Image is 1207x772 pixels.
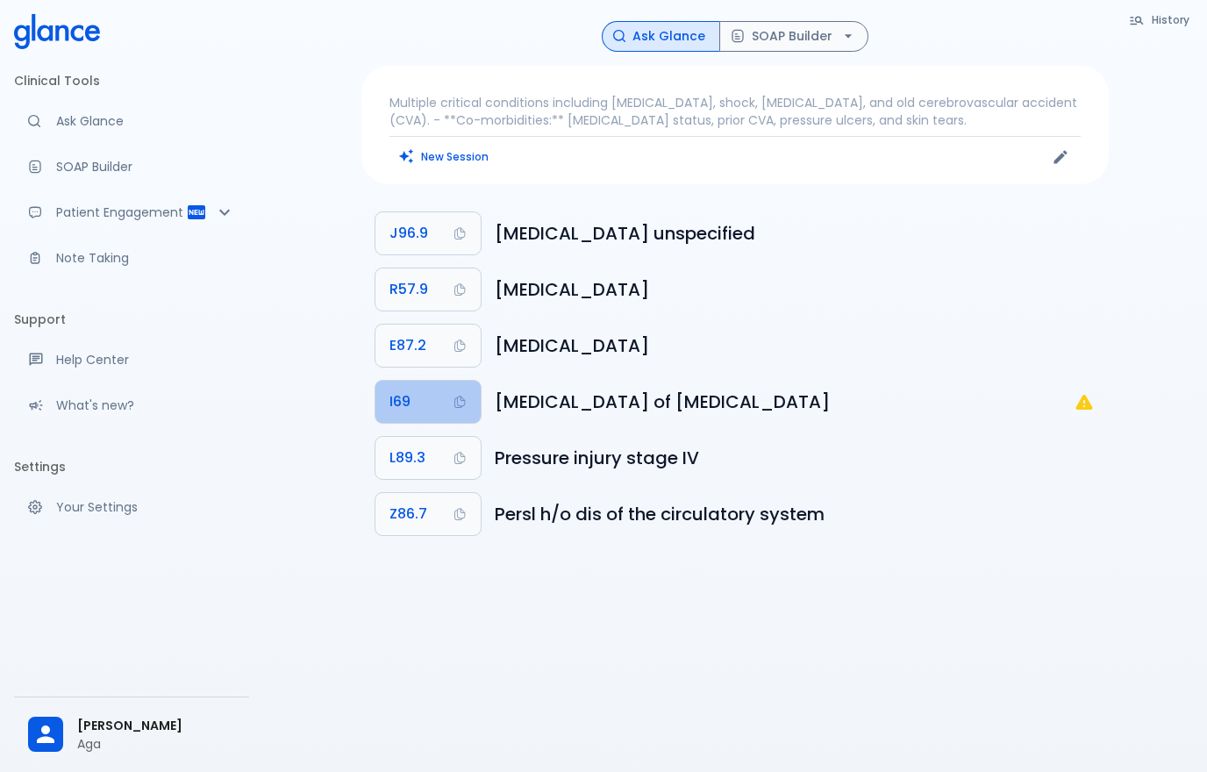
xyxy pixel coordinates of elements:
p: Help Center [56,351,235,368]
button: Copy Code Z86.7 to clipboard [375,493,481,535]
h6: Acidosis [495,332,1095,360]
li: Support [14,298,249,340]
p: Your Settings [56,498,235,516]
a: Get help from our support team [14,340,249,379]
svg: I69: Not a billable code [1074,391,1095,412]
div: Patient Reports & Referrals [14,193,249,232]
a: Moramiz: Find ICD10AM codes instantly [14,102,249,140]
div: [PERSON_NAME]Aga [14,704,249,765]
button: Copy Code J96.9 to clipboard [375,212,481,254]
button: Edit [1047,144,1074,170]
p: Patient Engagement [56,204,186,221]
a: Advanced note-taking [14,239,249,277]
button: Copy Code R57.9 to clipboard [375,268,481,311]
button: History [1120,7,1200,32]
button: Copy Code I69 to clipboard [375,381,481,423]
a: Docugen: Compose a clinical documentation in seconds [14,147,249,186]
span: L89.3 [389,446,425,470]
h6: Pressure injury, stage IV [495,444,1095,472]
button: Clears all inputs and results. [389,144,499,169]
span: [PERSON_NAME] [77,717,235,735]
button: Copy Code E87.2 to clipboard [375,325,481,367]
button: Copy Code L89.3 to clipboard [375,437,481,479]
li: Clinical Tools [14,60,249,102]
p: What's new? [56,397,235,414]
button: SOAP Builder [719,21,868,52]
span: Z86.7 [389,502,427,526]
p: SOAP Builder [56,158,235,175]
button: Ask Glance [602,21,720,52]
span: E87.2 [389,333,426,358]
p: Multiple critical conditions including [MEDICAL_DATA], shock, [MEDICAL_DATA], and old cerebrovasc... [389,94,1081,129]
a: Manage your settings [14,488,249,526]
span: R57.9 [389,277,428,302]
p: Ask Glance [56,112,235,130]
p: Note Taking [56,249,235,267]
span: I69 [389,390,411,414]
h6: Shock, unspecified [495,275,1095,304]
h6: Respiratory failure, unspecified [495,219,1095,247]
h6: Sequelae of cerebrovascular disease [495,388,1074,416]
div: Recent updates and feature releases [14,386,249,425]
h6: Personal history of diseases of the circulatory system [495,500,1095,528]
span: J96.9 [389,221,428,246]
p: Aga [77,735,235,753]
li: Settings [14,446,249,488]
